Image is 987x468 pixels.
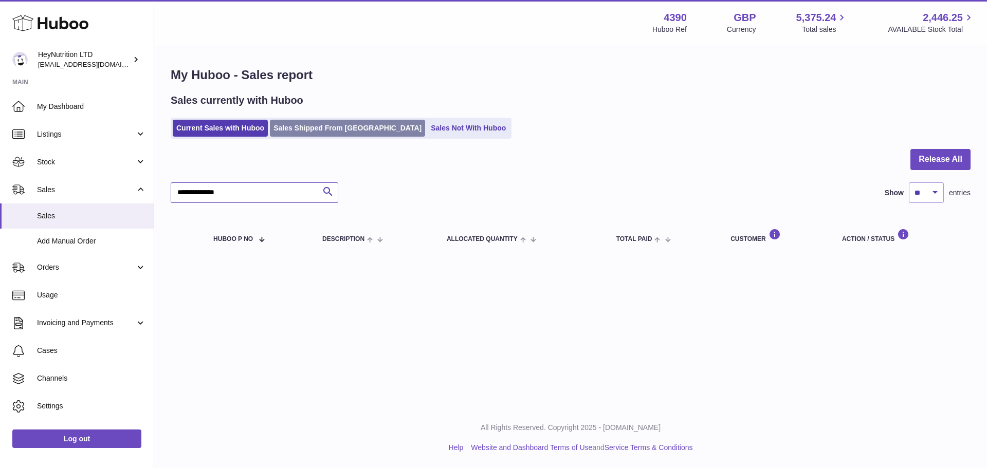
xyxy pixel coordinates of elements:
p: All Rights Reserved. Copyright 2025 - [DOMAIN_NAME] [162,423,979,433]
strong: 4390 [664,11,687,25]
div: Huboo Ref [652,25,687,34]
a: Sales Not With Huboo [427,120,509,137]
span: Huboo P no [213,236,253,242]
a: Website and Dashboard Terms of Use [471,443,592,452]
span: ALLOCATED Quantity [447,236,518,242]
div: Action / Status [842,229,960,242]
span: 5,375.24 [796,11,836,25]
strong: GBP [734,11,756,25]
span: [EMAIL_ADDRESS][DOMAIN_NAME] [38,60,151,68]
h2: Sales currently with Huboo [171,93,303,107]
a: Current Sales with Huboo [173,120,268,137]
span: AVAILABLE Stock Total [888,25,975,34]
img: info@heynutrition.com [12,52,28,67]
li: and [467,443,692,453]
span: Listings [37,129,135,139]
div: Customer [730,229,821,242]
span: Stock [37,157,135,167]
span: Add Manual Order [37,236,146,246]
a: 5,375.24 Total sales [796,11,848,34]
span: Usage [37,290,146,300]
span: Sales [37,211,146,221]
h1: My Huboo - Sales report [171,67,971,83]
label: Show [885,188,904,198]
span: Total sales [802,25,848,34]
span: Total paid [616,236,652,242]
span: Orders [37,263,135,272]
span: Cases [37,346,146,355]
a: Help [449,443,464,452]
span: 2,446.25 [923,11,963,25]
span: Channels [37,373,146,383]
span: Sales [37,185,135,195]
div: Currency [727,25,756,34]
span: entries [949,188,971,198]
div: HeyNutrition LTD [38,50,131,69]
span: My Dashboard [37,102,146,111]
a: Sales Shipped From [GEOGRAPHIC_DATA] [270,120,425,137]
a: Service Terms & Conditions [605,443,693,452]
span: Settings [37,401,146,411]
a: 2,446.25 AVAILABLE Stock Total [888,11,975,34]
span: Description [322,236,364,242]
span: Invoicing and Payments [37,318,135,328]
button: Release All [910,149,971,170]
a: Log out [12,429,141,448]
